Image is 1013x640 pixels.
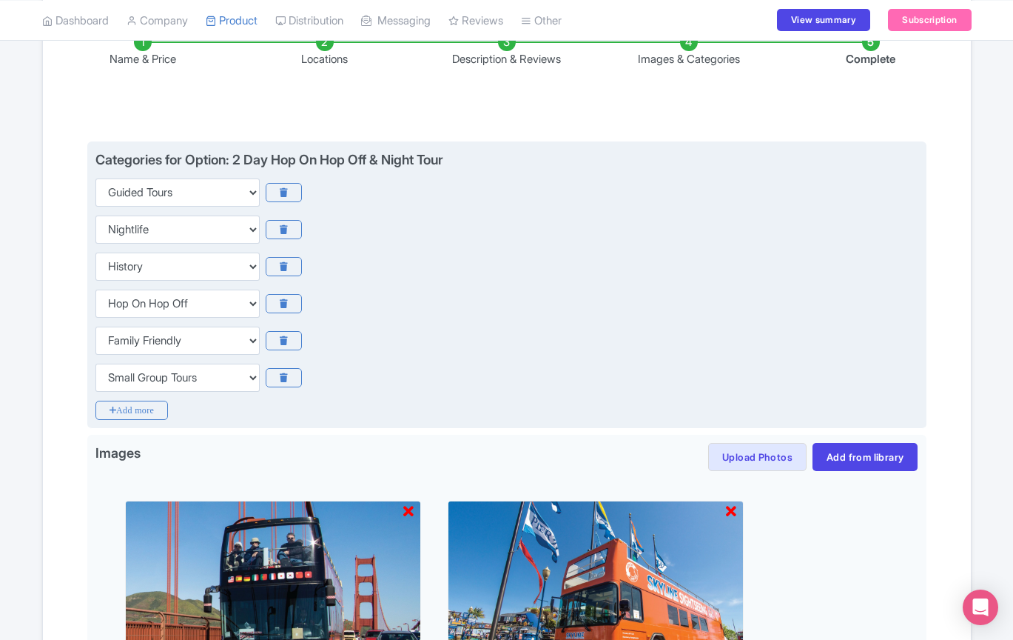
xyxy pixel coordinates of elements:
[416,33,598,68] li: Description & Reviews
[52,33,234,68] li: Name & Price
[234,33,416,68] li: Locations
[963,590,998,625] div: Open Intercom Messenger
[812,443,918,471] a: Add from library
[777,9,870,31] a: View summary
[95,401,169,420] i: Add more
[95,152,443,167] div: Categories for Option: 2 Day Hop On Hop Off & Night Tour
[708,443,807,471] button: Upload Photos
[780,33,962,68] li: Complete
[598,33,780,68] li: Images & Categories
[95,443,141,467] span: Images
[888,9,971,31] a: Subscription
